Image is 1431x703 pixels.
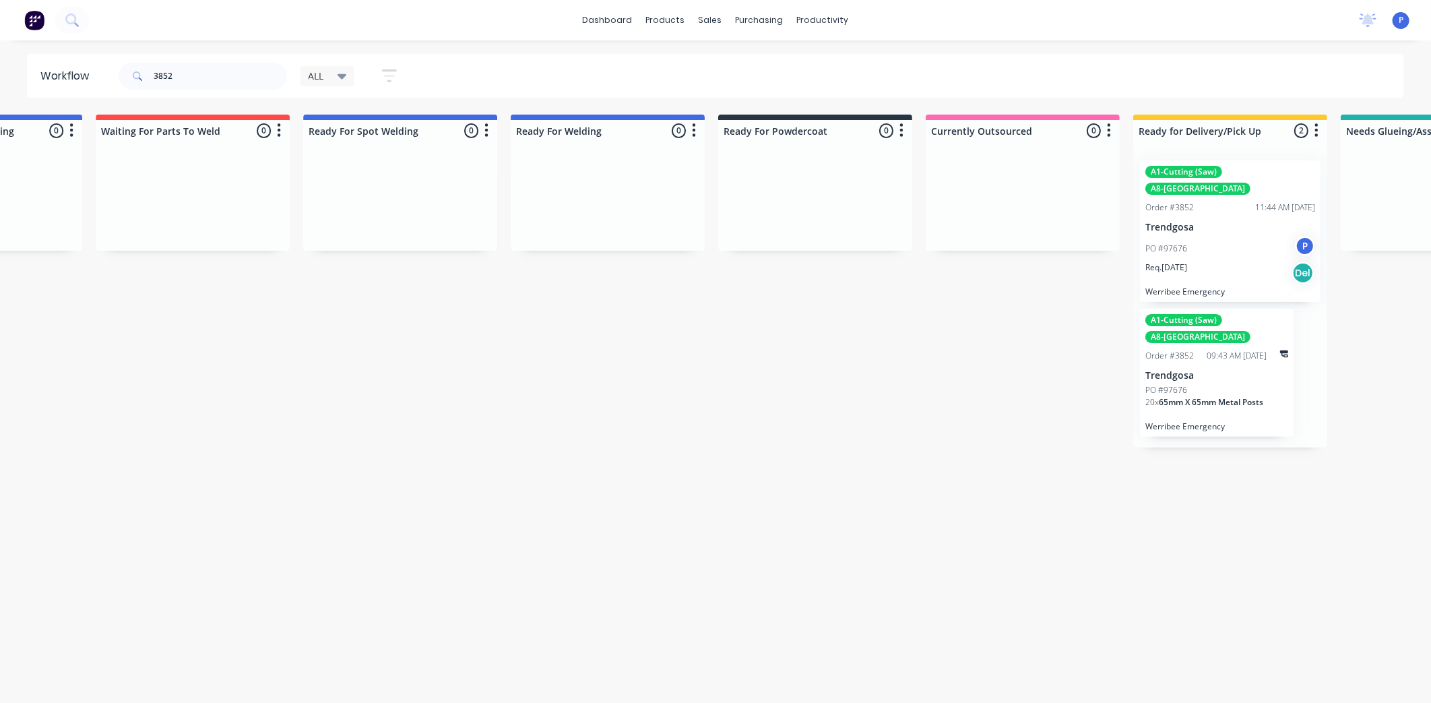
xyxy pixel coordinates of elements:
div: productivity [790,10,856,30]
div: sales [692,10,729,30]
span: P [1399,14,1403,26]
img: Factory [24,10,44,30]
div: A1-Cutting (Saw) [1145,166,1222,178]
input: Search for orders... [154,63,287,90]
div: A8-[GEOGRAPHIC_DATA] [1145,331,1250,343]
span: 20 x [1145,396,1159,408]
a: dashboard [576,10,639,30]
div: products [639,10,692,30]
p: Werribee Emergency [1145,421,1288,431]
p: PO #97676 [1145,384,1187,396]
p: Werribee Emergency [1145,286,1315,297]
div: Workflow [40,68,96,84]
div: Del [1292,262,1314,284]
div: 11:44 AM [DATE] [1255,202,1315,214]
div: A1-Cutting (Saw)A8-[GEOGRAPHIC_DATA]Order #385211:44 AM [DATE]TrendgosaPO #97676PReq.[DATE]DelWer... [1140,160,1321,302]
div: purchasing [729,10,790,30]
p: PO #97676 [1145,243,1187,255]
p: Trendgosa [1145,222,1315,233]
p: Req. [DATE] [1145,262,1187,274]
p: Trendgosa [1145,370,1288,381]
span: 65mm X 65mm Metal Posts [1159,396,1263,408]
div: Order #3852 [1145,350,1194,362]
div: A8-[GEOGRAPHIC_DATA] [1145,183,1250,195]
div: A1-Cutting (Saw) [1145,314,1222,326]
div: A1-Cutting (Saw)A8-[GEOGRAPHIC_DATA]Order #385209:43 AM [DATE]TrendgosaPO #9767620x65mm X 65mm Me... [1140,309,1294,437]
div: 09:43 AM [DATE] [1207,350,1267,362]
div: P [1295,236,1315,256]
div: Order #3852 [1145,202,1194,214]
span: ALL [309,69,324,83]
